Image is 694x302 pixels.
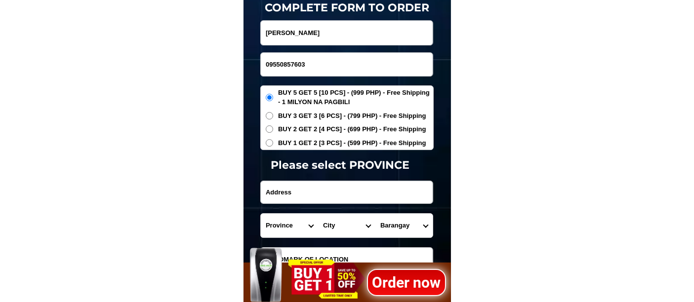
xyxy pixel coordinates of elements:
[261,214,318,237] select: Select province
[278,138,426,148] span: BUY 1 GET 2 [3 PCS] - (599 PHP) - Free Shipping
[261,181,433,203] input: Input address
[237,157,444,173] h1: Please select PROVINCE
[367,271,447,294] h1: Order now
[261,21,433,45] input: Input full_name
[318,214,375,237] select: Select district
[266,125,273,133] input: BUY 2 GET 2 [4 PCS] - (699 PHP) - Free Shipping
[261,53,433,76] input: Input phone_number
[278,88,433,107] span: BUY 5 GET 5 [10 PCS] - (999 PHP) - Free Shipping - 1 MILYON NA PAGBILI
[266,112,273,119] input: BUY 3 GET 3 [6 PCS] - (799 PHP) - Free Shipping
[375,214,433,237] select: Select commune
[266,94,273,101] input: BUY 5 GET 5 [10 PCS] - (999 PHP) - Free Shipping - 1 MILYON NA PAGBILI
[278,124,426,134] span: BUY 2 GET 2 [4 PCS] - (699 PHP) - Free Shipping
[278,111,426,121] span: BUY 3 GET 3 [6 PCS] - (799 PHP) - Free Shipping
[266,139,273,147] input: BUY 1 GET 2 [3 PCS] - (599 PHP) - Free Shipping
